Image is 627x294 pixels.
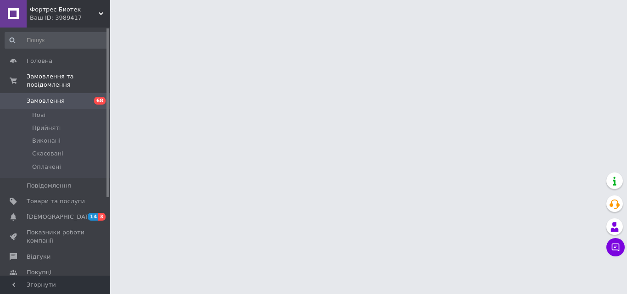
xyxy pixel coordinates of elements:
[27,72,110,89] span: Замовлення та повідомлення
[606,238,625,256] button: Чат з покупцем
[27,197,85,205] span: Товари та послуги
[27,228,85,245] span: Показники роботи компанії
[32,137,61,145] span: Виконані
[27,213,95,221] span: [DEMOGRAPHIC_DATA]
[27,57,52,65] span: Головна
[27,253,50,261] span: Відгуки
[32,163,61,171] span: Оплачені
[27,97,65,105] span: Замовлення
[32,111,45,119] span: Нові
[30,6,99,14] span: Фортрес Биотек
[88,213,98,221] span: 14
[5,32,108,49] input: Пошук
[98,213,106,221] span: 3
[30,14,110,22] div: Ваш ID: 3989417
[27,182,71,190] span: Повідомлення
[32,150,63,158] span: Скасовані
[32,124,61,132] span: Прийняті
[94,97,106,105] span: 68
[27,268,51,277] span: Покупці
